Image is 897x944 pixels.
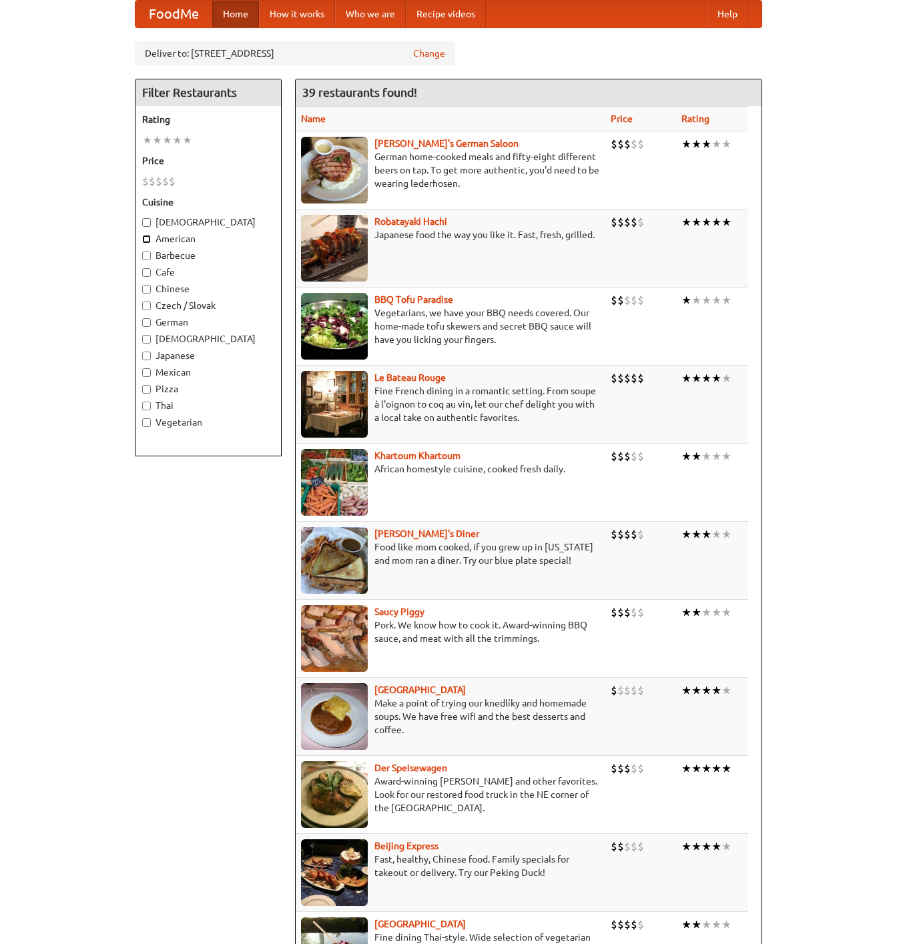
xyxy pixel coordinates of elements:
a: [GEOGRAPHIC_DATA] [374,919,466,929]
li: ★ [691,839,701,854]
li: ★ [711,449,721,464]
li: $ [631,527,637,542]
li: $ [142,174,149,189]
li: $ [156,174,162,189]
a: [PERSON_NAME]'s German Saloon [374,138,519,149]
a: Change [413,47,445,60]
li: $ [637,839,644,854]
li: ★ [701,527,711,542]
li: $ [611,215,617,229]
input: Japanese [142,352,151,360]
li: $ [624,839,631,854]
input: Chinese [142,285,151,294]
li: $ [162,174,169,189]
p: Fast, healthy, Chinese food. Family specials for takeout or delivery. Try our Peking Duck! [301,853,600,879]
p: Pork. We know how to cook it. Award-winning BBQ sauce, and meat with all the trimmings. [301,618,600,645]
li: ★ [691,215,701,229]
li: ★ [681,527,691,542]
li: $ [617,917,624,932]
li: $ [637,293,644,308]
li: $ [637,683,644,698]
h5: Rating [142,113,274,126]
li: $ [624,761,631,776]
li: ★ [711,917,721,932]
b: Le Bateau Rouge [374,372,446,383]
a: Name [301,113,326,124]
a: Price [611,113,633,124]
li: ★ [721,371,731,386]
a: Recipe videos [406,1,486,27]
li: ★ [142,133,152,147]
a: Who we are [335,1,406,27]
input: Pizza [142,385,151,394]
li: ★ [681,761,691,776]
li: $ [624,917,631,932]
li: ★ [681,839,691,854]
input: Cafe [142,268,151,277]
li: $ [617,761,624,776]
input: [DEMOGRAPHIC_DATA] [142,218,151,227]
a: Der Speisewagen [374,763,447,773]
li: $ [617,449,624,464]
label: Pizza [142,382,274,396]
li: ★ [701,215,711,229]
li: $ [624,683,631,698]
a: How it works [259,1,335,27]
li: ★ [711,683,721,698]
label: Thai [142,399,274,412]
li: ★ [681,215,691,229]
li: ★ [681,917,691,932]
p: Make a point of trying our knedlíky and homemade soups. We have free wifi and the best desserts a... [301,696,600,737]
img: bateaurouge.jpg [301,371,368,438]
li: $ [611,527,617,542]
li: ★ [691,761,701,776]
input: Mexican [142,368,151,377]
li: $ [637,527,644,542]
li: $ [631,917,637,932]
li: $ [624,449,631,464]
img: czechpoint.jpg [301,683,368,750]
li: ★ [681,293,691,308]
p: Vegetarians, we have your BBQ needs covered. Our home-made tofu skewers and secret BBQ sauce will... [301,306,600,346]
li: $ [611,761,617,776]
label: American [142,232,274,246]
li: $ [611,605,617,620]
h4: Filter Restaurants [135,79,281,106]
li: ★ [691,683,701,698]
li: $ [617,839,624,854]
li: ★ [152,133,162,147]
li: ★ [182,133,192,147]
li: ★ [721,215,731,229]
label: [DEMOGRAPHIC_DATA] [142,215,274,229]
li: ★ [681,683,691,698]
li: $ [617,605,624,620]
li: $ [611,371,617,386]
img: robatayaki.jpg [301,215,368,282]
img: sallys.jpg [301,527,368,594]
a: Help [707,1,748,27]
a: Beijing Express [374,841,438,851]
b: Saucy Piggy [374,606,424,617]
li: ★ [701,137,711,151]
a: [GEOGRAPHIC_DATA] [374,684,466,695]
b: Robatayaki Hachi [374,216,447,227]
img: saucy.jpg [301,605,368,672]
label: Czech / Slovak [142,299,274,312]
li: ★ [691,137,701,151]
li: $ [149,174,156,189]
li: ★ [701,605,711,620]
p: Food like mom cooked, if you grew up in [US_STATE] and mom ran a diner. Try our blue plate special! [301,540,600,567]
li: $ [617,293,624,308]
h5: Price [142,154,274,167]
a: BBQ Tofu Paradise [374,294,453,305]
li: ★ [681,371,691,386]
li: $ [617,137,624,151]
li: $ [631,449,637,464]
li: ★ [691,293,701,308]
li: $ [631,683,637,698]
li: $ [611,839,617,854]
label: Vegetarian [142,416,274,429]
p: Japanese food the way you like it. Fast, fresh, grilled. [301,228,600,242]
